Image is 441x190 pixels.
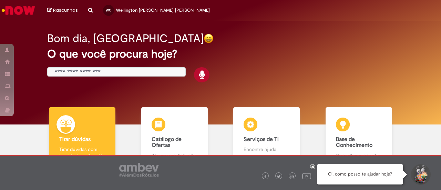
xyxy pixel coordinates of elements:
[244,136,279,143] b: Serviços de TI
[59,146,105,160] p: Tirar dúvidas com Lupi Assist e Gen Ai
[313,107,405,167] a: Base de Conhecimento Consulte e aprenda
[106,8,111,12] span: WC
[152,152,197,159] p: Abra uma solicitação
[264,175,267,178] img: logo_footer_facebook.png
[204,33,214,43] img: happy-face.png
[47,32,204,44] h2: Bom dia, [GEOGRAPHIC_DATA]
[317,164,403,184] div: Oi, como posso te ajudar hoje?
[244,146,289,153] p: Encontre ajuda
[302,171,311,180] img: logo_footer_youtube.png
[119,163,159,177] img: logo_footer_ambev_rotulo_gray.png
[336,152,382,159] p: Consulte e aprenda
[59,136,91,143] b: Tirar dúvidas
[277,175,280,178] img: logo_footer_twitter.png
[220,107,313,167] a: Serviços de TI Encontre ajuda
[116,7,210,13] span: Wellington [PERSON_NAME] [PERSON_NAME]
[336,136,372,149] b: Base de Conhecimento
[53,7,78,13] span: Rascunhos
[129,107,221,167] a: Catálogo de Ofertas Abra uma solicitação
[47,48,393,60] h2: O que você procura hoje?
[47,7,78,14] a: Rascunhos
[290,174,294,179] img: logo_footer_linkedin.png
[152,136,182,149] b: Catálogo de Ofertas
[410,164,431,185] button: Iniciar Conversa de Suporte
[1,3,36,17] img: ServiceNow
[36,107,129,167] a: Tirar dúvidas Tirar dúvidas com Lupi Assist e Gen Ai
